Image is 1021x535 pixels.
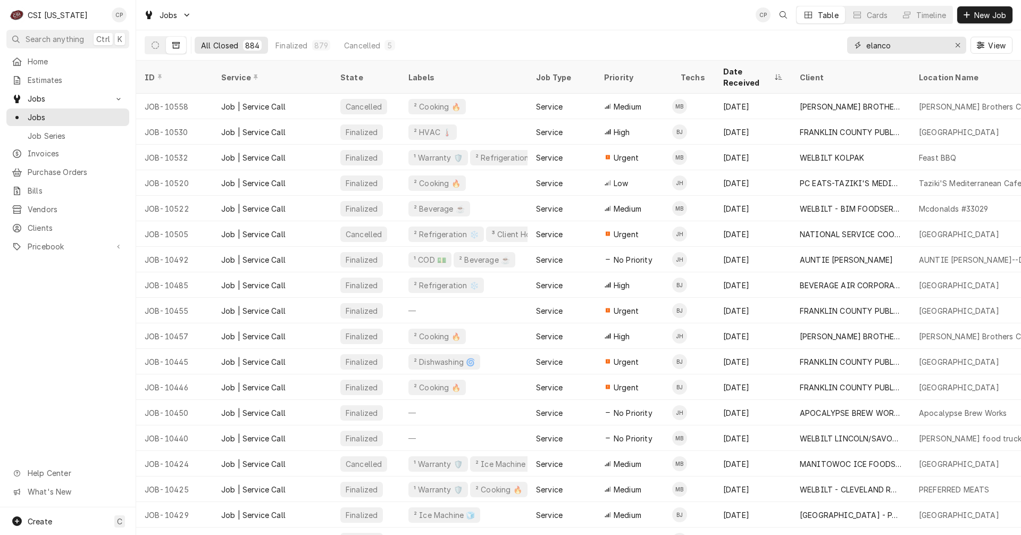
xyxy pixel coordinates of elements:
div: Job | Service Call [221,229,286,240]
div: Matt Brewington's Avatar [672,99,687,114]
a: Go to Help Center [6,464,129,482]
div: JOB-10530 [136,119,213,145]
div: Finalized [275,40,307,51]
div: Service [536,356,563,367]
div: Jeff Hartley's Avatar [672,175,687,190]
div: Job | Service Call [221,331,286,342]
div: 884 [245,40,260,51]
div: [DATE] [715,145,791,170]
div: Finalized [345,433,379,444]
div: ² Ice Machine 🧊 [474,458,538,470]
span: View [986,40,1008,51]
div: [DATE] [715,374,791,400]
div: ² Cooking 🔥 [413,382,462,393]
div: Bryant Jolley's Avatar [672,278,687,292]
div: [GEOGRAPHIC_DATA] [919,229,999,240]
div: — [400,425,528,451]
div: JOB-10440 [136,425,213,451]
div: Job | Service Call [221,203,286,214]
div: Job | Service Call [221,305,286,316]
div: Finalized [345,407,379,419]
div: CP [756,7,771,22]
span: Ctrl [96,34,110,45]
div: [DATE] [715,349,791,374]
div: BJ [672,278,687,292]
div: Craig Pierce's Avatar [112,7,127,22]
div: Date Received [723,66,772,88]
div: Service [536,331,563,342]
div: Finalized [345,305,379,316]
div: JOB-10522 [136,196,213,221]
div: [DATE] [715,298,791,323]
div: PREFERRED MEATS [919,484,989,495]
div: All Closed [201,40,239,51]
div: CP [112,7,127,22]
div: ¹ Warranty 🛡️ [413,152,464,163]
div: Jeff Hartley's Avatar [672,252,687,267]
div: AUNTIE [PERSON_NAME] [800,254,893,265]
a: Estimates [6,71,129,89]
button: Open search [775,6,792,23]
div: ² Cooking 🔥 [413,101,462,112]
div: MB [672,150,687,165]
div: MB [672,201,687,216]
div: Finalized [345,509,379,521]
div: Job | Service Call [221,280,286,291]
div: Finalized [345,178,379,189]
div: FRANKLIN COUNTY PUBLIC SCHOOLS [800,382,902,393]
div: Job | Service Call [221,407,286,419]
div: Cancelled [345,101,383,112]
div: Priority [604,72,662,83]
div: APOCALYPSE BREW WORKS [800,407,902,419]
div: [GEOGRAPHIC_DATA] [919,509,999,521]
div: FRANKLIN COUNTY PUBLIC SCHOOLS [800,127,902,138]
div: JH [672,227,687,241]
span: Jobs [28,112,124,123]
a: Go to What's New [6,483,129,500]
div: Timeline [916,10,946,21]
div: Job | Service Call [221,509,286,521]
div: BJ [672,380,687,395]
div: ² Cooking 🔥 [474,484,523,495]
div: ² Refrigeration ❄️ [413,280,480,291]
input: Keyword search [866,37,946,54]
div: Finalized [345,356,379,367]
span: Jobs [28,93,108,104]
div: ² Ice Machine 🧊 [413,509,476,521]
div: JOB-10455 [136,298,213,323]
div: NATIONAL SERVICE COOPERATIVE [800,229,902,240]
div: JH [672,175,687,190]
div: [GEOGRAPHIC_DATA] [919,305,999,316]
div: PC EATS-TAZIKI'S MEDITERRANEAN CAFE [800,178,902,189]
div: JOB-10520 [136,170,213,196]
div: WELBILT - BIM FOODSERVICE GROUP [800,203,902,214]
span: Bills [28,185,124,196]
div: ID [145,72,202,83]
div: [DATE] [715,170,791,196]
div: [DATE] [715,247,791,272]
div: FRANKLIN COUNTY PUBLIC SCHOOLS [800,305,902,316]
div: Matt Brewington's Avatar [672,150,687,165]
div: JOB-10492 [136,247,213,272]
div: Service [536,152,563,163]
div: Service [536,305,563,316]
div: Client [800,72,900,83]
span: What's New [28,486,123,497]
button: Search anythingCtrlK [6,30,129,48]
div: [DATE] [715,451,791,477]
div: BEVERAGE AIR CORPORATION [800,280,902,291]
a: Purchase Orders [6,163,129,181]
div: [PERSON_NAME] BROTHERS COFFEE [800,331,902,342]
div: Jeff Hartley's Avatar [672,405,687,420]
div: Service [536,229,563,240]
div: ² Refrigeration ❄️ [413,229,480,240]
div: — [400,298,528,323]
div: Table [818,10,839,21]
button: Erase input [949,37,966,54]
div: State [340,72,391,83]
span: Medium [614,101,641,112]
div: JOB-10446 [136,374,213,400]
span: New Job [972,10,1008,21]
div: Finalized [345,254,379,265]
div: MB [672,482,687,497]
